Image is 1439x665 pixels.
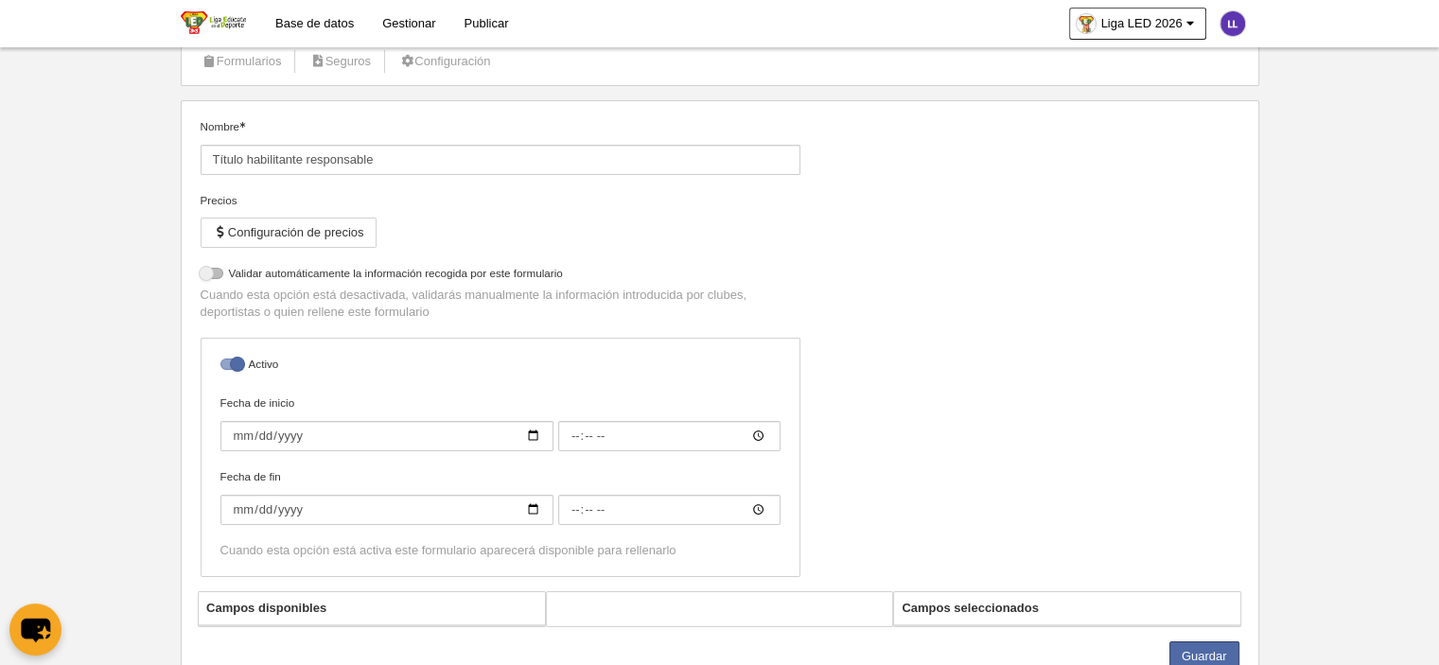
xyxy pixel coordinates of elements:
a: Liga LED 2026 [1069,8,1205,40]
input: Fecha de fin [558,495,781,525]
input: Fecha de inicio [558,421,781,451]
img: Liga LED 2026 [181,11,246,34]
label: Activo [220,356,781,377]
th: Campos seleccionados [894,592,1240,625]
input: Fecha de fin [220,495,553,525]
img: c2l6ZT0zMHgzMCZmcz05JnRleHQ9TEwmYmc9NWUzNWIx.png [1220,11,1245,36]
label: Fecha de fin [220,468,781,525]
button: chat-button [9,604,61,656]
i: Obligatorio [239,122,245,128]
th: Campos disponibles [199,592,545,625]
a: Seguros [299,47,381,76]
div: Precios [201,192,800,209]
span: Liga LED 2026 [1100,14,1182,33]
div: Cuando esta opción está activa este formulario aparecerá disponible para rellenarlo [220,542,781,559]
a: Formularios [191,47,292,76]
a: Configuración [389,47,500,76]
input: Nombre [201,145,800,175]
input: Fecha de inicio [220,421,553,451]
img: OaTaqkb8oxbL.30x30.jpg [1077,14,1096,33]
label: Fecha de inicio [220,394,781,451]
label: Nombre [201,118,800,175]
label: Validar automáticamente la información recogida por este formulario [201,265,800,287]
button: Configuración de precios [201,218,377,248]
p: Cuando esta opción está desactivada, validarás manualmente la información introducida por clubes,... [201,287,800,321]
